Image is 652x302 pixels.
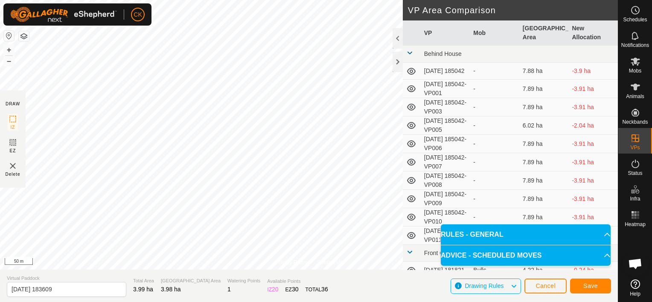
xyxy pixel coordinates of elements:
[473,139,516,148] div: -
[441,245,611,266] p-accordion-header: ADVICE - SCHEDULED MOVES
[4,31,14,41] button: Reset Map
[134,10,142,19] span: CK
[536,282,556,289] span: Cancel
[441,224,611,245] p-accordion-header: RULES - GENERAL
[408,5,618,15] h2: VP Area Comparison
[421,63,470,80] td: [DATE] 185042
[628,171,642,176] span: Status
[568,153,618,171] td: -3.91 ha
[623,17,647,22] span: Schedules
[519,63,569,80] td: 7.88 ha
[568,171,618,190] td: -3.91 ha
[524,279,567,293] button: Cancel
[519,208,569,226] td: 7.89 ha
[6,101,20,107] div: DRAW
[421,20,470,46] th: VP
[630,196,640,201] span: Infra
[626,94,644,99] span: Animals
[473,176,516,185] div: -
[570,279,611,293] button: Save
[421,171,470,190] td: [DATE] 185042-VP008
[19,31,29,41] button: Map Layers
[568,190,618,208] td: -3.91 ha
[519,98,569,116] td: 7.89 ha
[441,229,504,240] span: RULES - GENERAL
[441,250,541,261] span: ADVICE - SCHEDULED MOVES
[519,135,569,153] td: 7.89 ha
[6,171,20,177] span: Delete
[133,286,153,293] span: 3.99 ha
[421,208,470,226] td: [DATE] 185042-VP010
[321,286,328,293] span: 36
[465,282,504,289] span: Drawing Rules
[267,285,278,294] div: IZ
[227,277,260,285] span: Watering Points
[133,277,154,285] span: Total Area
[317,258,343,266] a: Contact Us
[10,7,117,22] img: Gallagher Logo
[473,213,516,222] div: -
[519,116,569,135] td: 6.02 ha
[568,135,618,153] td: -3.91 ha
[625,222,646,227] span: Heatmap
[473,103,516,112] div: -
[421,116,470,135] td: [DATE] 185042-VP005
[285,285,299,294] div: EZ
[519,80,569,98] td: 7.89 ha
[519,20,569,46] th: [GEOGRAPHIC_DATA] Area
[519,153,569,171] td: 7.89 ha
[424,50,462,57] span: Behind House
[583,282,598,289] span: Save
[568,116,618,135] td: -2.04 ha
[7,275,126,282] span: Virtual Paddock
[421,135,470,153] td: [DATE] 185042-VP006
[267,278,328,285] span: Available Points
[568,208,618,226] td: -3.91 ha
[8,161,18,171] img: VP
[519,171,569,190] td: 7.89 ha
[568,98,618,116] td: -3.91 ha
[306,285,328,294] div: TOTAL
[421,262,470,279] td: [DATE] 181821
[4,56,14,66] button: –
[292,286,299,293] span: 30
[519,190,569,208] td: 7.89 ha
[161,286,181,293] span: 3.98 ha
[227,286,231,293] span: 1
[161,277,221,285] span: [GEOGRAPHIC_DATA] Area
[623,251,648,276] div: Open chat
[424,250,468,256] span: Front Cultivation
[473,158,516,167] div: -
[622,119,648,125] span: Neckbands
[621,43,649,48] span: Notifications
[630,145,640,150] span: VPs
[11,124,15,131] span: IZ
[473,67,516,75] div: -
[629,68,641,73] span: Mobs
[272,286,279,293] span: 20
[630,291,640,296] span: Help
[470,20,519,46] th: Mob
[618,276,652,300] a: Help
[10,148,16,154] span: EZ
[421,153,470,171] td: [DATE] 185042-VP007
[421,98,470,116] td: [DATE] 185042-VP003
[473,195,516,203] div: -
[568,20,618,46] th: New Allocation
[473,84,516,93] div: -
[275,258,307,266] a: Privacy Policy
[421,80,470,98] td: [DATE] 185042-VP001
[421,190,470,208] td: [DATE] 185042-VP009
[4,45,14,55] button: +
[568,63,618,80] td: -3.9 ha
[421,226,470,245] td: [DATE] 185042-VP011
[568,80,618,98] td: -3.91 ha
[473,121,516,130] div: -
